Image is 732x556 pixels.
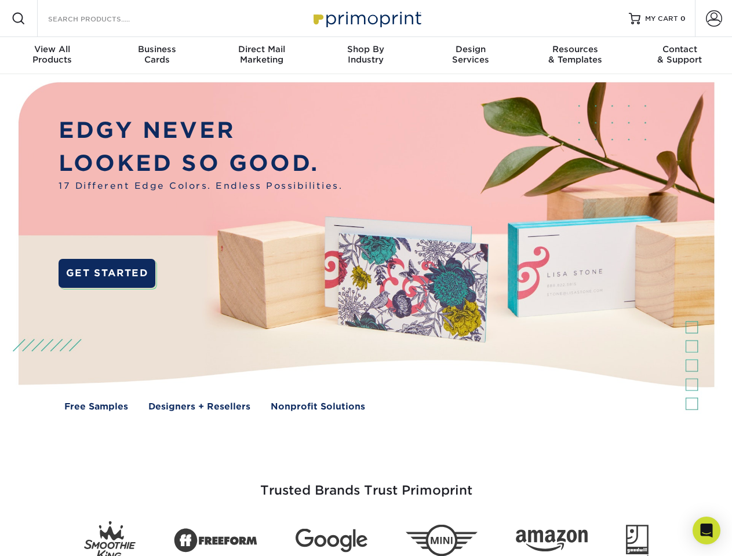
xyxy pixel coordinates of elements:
a: GET STARTED [59,259,155,288]
span: Contact [628,44,732,54]
img: Goodwill [626,525,649,556]
div: Industry [314,44,418,65]
a: DesignServices [418,37,523,74]
a: Free Samples [64,400,128,414]
img: Google [296,529,367,553]
a: BusinessCards [104,37,209,74]
iframe: Google Customer Reviews [3,521,99,552]
span: Direct Mail [209,44,314,54]
a: Nonprofit Solutions [271,400,365,414]
a: Contact& Support [628,37,732,74]
img: Primoprint [308,6,424,31]
span: Design [418,44,523,54]
span: Resources [523,44,627,54]
span: Shop By [314,44,418,54]
a: Direct MailMarketing [209,37,314,74]
div: & Support [628,44,732,65]
a: Designers + Resellers [148,400,250,414]
p: LOOKED SO GOOD. [59,147,343,180]
div: Services [418,44,523,65]
input: SEARCH PRODUCTS..... [47,12,160,25]
a: Resources& Templates [523,37,627,74]
div: Open Intercom Messenger [693,517,720,544]
span: MY CART [645,14,678,24]
p: EDGY NEVER [59,114,343,147]
div: Cards [104,44,209,65]
span: Business [104,44,209,54]
div: Marketing [209,44,314,65]
h3: Trusted Brands Trust Primoprint [27,455,705,512]
img: Amazon [516,530,588,552]
span: 17 Different Edge Colors. Endless Possibilities. [59,180,343,193]
div: & Templates [523,44,627,65]
a: Shop ByIndustry [314,37,418,74]
span: 0 [680,14,686,23]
